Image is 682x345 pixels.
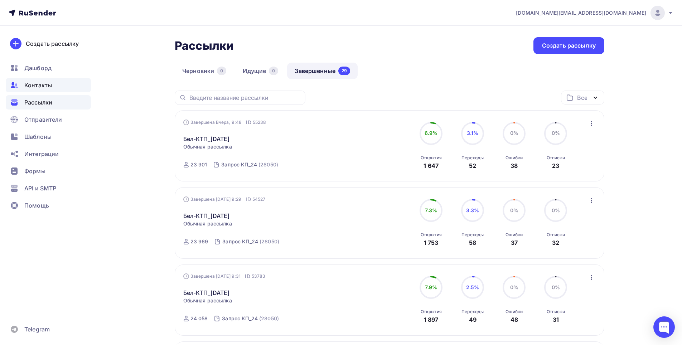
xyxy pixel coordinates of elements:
div: Открытия [421,155,442,161]
a: Шаблоны [6,130,91,144]
span: Отправители [24,115,62,124]
span: 6.9% [425,130,438,136]
span: Помощь [24,201,49,210]
div: Завершена [DATE] 9:31 [183,273,266,280]
span: 2.5% [466,284,479,290]
div: 38 [511,161,518,170]
div: Создать рассылку [542,42,596,50]
span: 0% [510,207,518,213]
span: Формы [24,167,45,175]
div: Открытия [421,309,442,315]
a: Рассылки [6,95,91,110]
div: (28050) [260,238,279,245]
div: (28050) [259,315,279,322]
a: Завершенные29 [287,63,358,79]
a: Бел-КТП_[DATE] [183,288,230,297]
span: Telegram [24,325,50,334]
div: Переходы [461,232,484,238]
span: 3.3% [466,207,479,213]
span: 0% [510,284,518,290]
div: Переходы [461,155,484,161]
h2: Рассылки [175,39,233,53]
span: Обычная рассылка [183,297,232,304]
div: 31 [553,315,559,324]
span: [DOMAIN_NAME][EMAIL_ADDRESS][DOMAIN_NAME] [516,9,646,16]
span: 0% [552,284,560,290]
div: Запрос КП_24 [221,161,257,168]
div: 52 [469,161,476,170]
span: 0% [552,207,560,213]
span: 7.3% [425,207,437,213]
div: 58 [469,238,476,247]
div: 0 [269,67,278,75]
div: 49 [469,315,477,324]
a: [DOMAIN_NAME][EMAIL_ADDRESS][DOMAIN_NAME] [516,6,673,20]
span: 55238 [253,119,266,126]
a: Формы [6,164,91,178]
button: Все [561,91,604,105]
div: Открытия [421,232,442,238]
span: Рассылки [24,98,52,107]
a: Бел-КТП_[DATE] [183,212,230,220]
div: 0 [217,67,226,75]
span: 3.1% [467,130,479,136]
span: Дашборд [24,64,52,72]
span: 53783 [252,273,266,280]
input: Введите название рассылки [189,94,301,102]
div: Ошибки [506,309,523,315]
div: 37 [511,238,518,247]
span: 54527 [252,196,266,203]
div: 23 969 [190,238,208,245]
a: Запрос КП_24 (28050) [221,159,279,170]
div: 24 058 [190,315,208,322]
span: ID [246,196,251,203]
a: Дашборд [6,61,91,75]
span: Обычная рассылка [183,143,232,150]
div: 23 901 [190,161,207,168]
div: Завершена [DATE] 9:29 [183,196,266,203]
a: Контакты [6,78,91,92]
div: Все [577,93,587,102]
span: Интеграции [24,150,59,158]
span: 7.9% [425,284,437,290]
div: Отписки [547,309,565,315]
div: 1 753 [424,238,439,247]
a: Запрос КП_24 (28050) [221,313,280,324]
span: ID [245,273,250,280]
span: 0% [552,130,560,136]
div: 29 [338,67,350,75]
a: Идущие0 [235,63,286,79]
div: 1 647 [424,161,439,170]
div: Создать рассылку [26,39,79,48]
div: Отписки [547,232,565,238]
div: Завершена Вчера, 9:48 [183,119,266,126]
span: Контакты [24,81,52,89]
span: 0% [510,130,518,136]
div: Запрос КП_24 [222,315,258,322]
span: Шаблоны [24,132,52,141]
span: ID [246,119,251,126]
a: Бел-КТП_[DATE] [183,135,230,143]
a: Отправители [6,112,91,127]
span: Обычная рассылка [183,220,232,227]
a: Запрос КП_24 (28050) [222,236,280,247]
div: 23 [552,161,559,170]
a: Черновики0 [175,63,234,79]
div: Переходы [461,309,484,315]
div: 1 897 [424,315,439,324]
div: (28050) [258,161,278,168]
div: Запрос КП_24 [222,238,258,245]
span: API и SMTP [24,184,56,193]
div: 32 [552,238,559,247]
div: Ошибки [506,155,523,161]
div: 48 [511,315,518,324]
div: Отписки [547,155,565,161]
div: Ошибки [506,232,523,238]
